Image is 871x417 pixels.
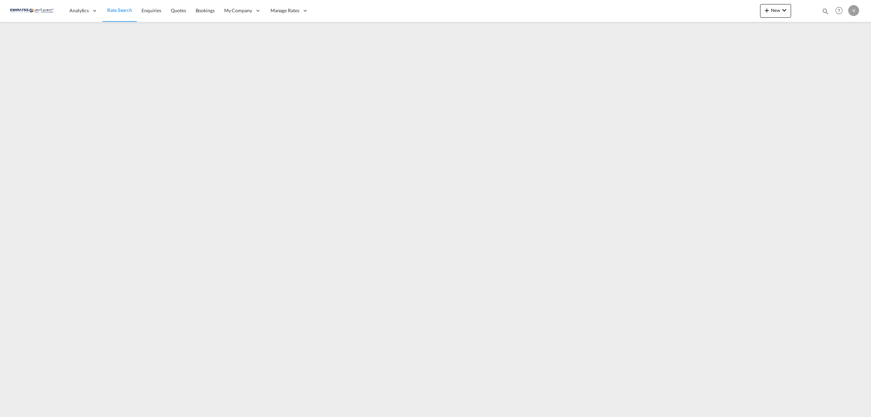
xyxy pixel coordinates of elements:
[822,7,829,18] div: icon-magnify
[763,7,788,13] span: New
[142,7,161,13] span: Enquiries
[822,7,829,15] md-icon: icon-magnify
[760,4,791,18] button: icon-plus 400-fgNewicon-chevron-down
[270,7,299,14] span: Manage Rates
[224,7,252,14] span: My Company
[171,7,186,13] span: Quotes
[196,7,215,13] span: Bookings
[833,5,848,17] div: Help
[848,5,859,16] div: V
[780,6,788,14] md-icon: icon-chevron-down
[833,5,845,16] span: Help
[107,7,132,13] span: Rate Search
[763,6,771,14] md-icon: icon-plus 400-fg
[10,3,56,18] img: c67187802a5a11ec94275b5db69a26e6.png
[69,7,89,14] span: Analytics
